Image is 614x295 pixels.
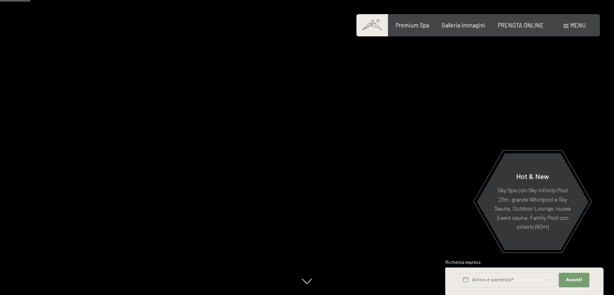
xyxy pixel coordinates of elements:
a: Hot & New Sky Spa con Sky infinity Pool 23m, grande Whirlpool e Sky Sauna, Outdoor Lounge, nuova ... [476,153,589,251]
span: Richiesta express [445,259,481,265]
span: Avanti [566,277,582,283]
button: Avanti [559,273,589,287]
a: PRENOTA ONLINE [498,22,544,29]
span: Menu [570,22,586,29]
p: Sky Spa con Sky infinity Pool 23m, grande Whirlpool e Sky Sauna, Outdoor Lounge, nuova Event saun... [494,186,571,232]
a: Galleria immagini [442,22,485,29]
a: Premium Spa [396,22,429,29]
span: Hot & New [516,172,549,181]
